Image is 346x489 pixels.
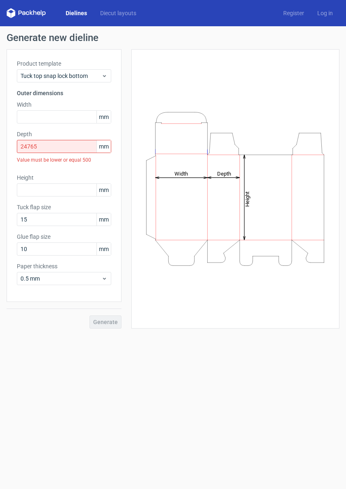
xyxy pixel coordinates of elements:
[96,184,111,196] span: mm
[59,9,94,17] a: Dielines
[17,174,111,182] label: Height
[7,33,339,43] h1: Generate new dieline
[218,171,231,177] tspan: Depth
[17,233,111,241] label: Glue flap size
[311,9,339,17] a: Log in
[21,72,101,80] span: Tuck top snap lock bottom
[277,9,311,17] a: Register
[17,89,111,97] h3: Outer dimensions
[17,262,111,270] label: Paper thickness
[17,101,111,109] label: Width
[17,153,111,167] div: Value must be lower or equal 500
[17,130,111,138] label: Depth
[96,243,111,255] span: mm
[96,213,111,226] span: mm
[96,111,111,123] span: mm
[17,59,111,68] label: Product template
[244,192,250,207] tspan: Height
[17,203,111,211] label: Tuck flap size
[94,9,143,17] a: Diecut layouts
[174,171,188,177] tspan: Width
[96,140,111,153] span: mm
[21,274,101,283] span: 0.5 mm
